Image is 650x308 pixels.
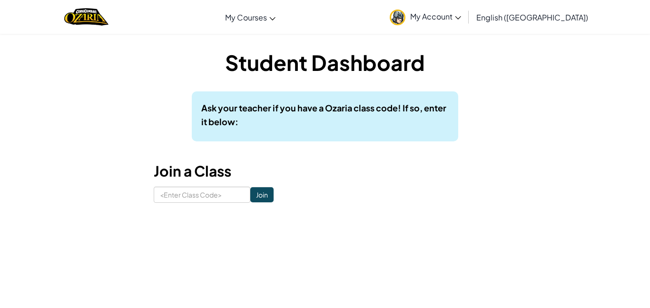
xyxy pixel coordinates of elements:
[154,187,250,203] input: <Enter Class Code>
[225,12,267,22] span: My Courses
[472,4,593,30] a: English ([GEOGRAPHIC_DATA])
[64,7,108,27] img: Home
[220,4,280,30] a: My Courses
[410,11,461,21] span: My Account
[201,102,446,127] b: Ask your teacher if you have a Ozaria class code! If so, enter it below:
[476,12,588,22] span: English ([GEOGRAPHIC_DATA])
[64,7,108,27] a: Ozaria by CodeCombat logo
[154,48,496,77] h1: Student Dashboard
[154,160,496,182] h3: Join a Class
[385,2,466,32] a: My Account
[390,10,405,25] img: avatar
[250,187,274,202] input: Join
